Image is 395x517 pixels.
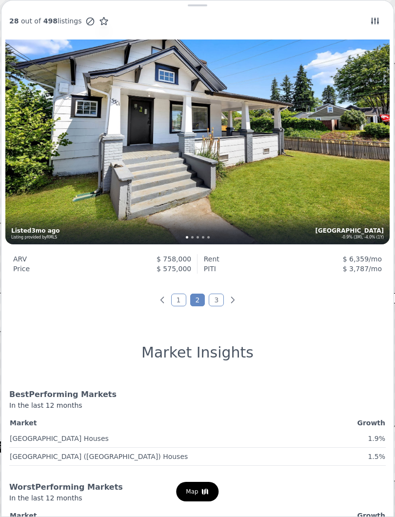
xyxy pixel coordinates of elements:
div: Best Performing Markets [9,389,386,400]
div: Listed [11,227,199,235]
a: Page 3 [209,294,224,306]
div: In the last 12 months [9,493,386,509]
th: Growth [333,416,386,430]
span: 498 [41,17,58,25]
span: 1.9% [368,435,385,442]
a: [GEOGRAPHIC_DATA] ([GEOGRAPHIC_DATA]) Houses [10,449,188,461]
a: [GEOGRAPHIC_DATA] Houses [10,431,109,443]
div: Listing provided by RMLS [11,235,81,240]
span: 28 [9,17,19,25]
div: Price [13,264,30,274]
div: Worst Performing Markets [9,481,386,493]
span: $ 6,359 [343,255,369,263]
div: PITI [204,264,216,274]
a: Previous page [158,295,167,305]
a: Page 1 [171,294,186,306]
div: out of listings [9,16,109,26]
div: ARV [13,254,27,264]
span: $ 575,000 [157,265,191,273]
div: /mo [219,254,382,264]
span: $ 3,787 [343,265,369,273]
th: Market [9,416,333,430]
div: Map [176,482,218,502]
a: Page 2 is your current page [190,294,205,306]
div: /mo [216,264,382,274]
div: Rent [204,254,219,264]
span: 1.5% [368,453,385,460]
div: [GEOGRAPHIC_DATA] [315,227,384,235]
h1: Market Insights [141,344,254,361]
div: -0.9% (3M), -4.0% (1Y) [341,235,384,240]
ul: Pagination [1,295,394,305]
a: Next page [228,295,237,305]
span: $ 758,000 [157,255,191,263]
time: 2025-06-13 08:00 [31,227,59,234]
div: In the last 12 months [9,400,386,416]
